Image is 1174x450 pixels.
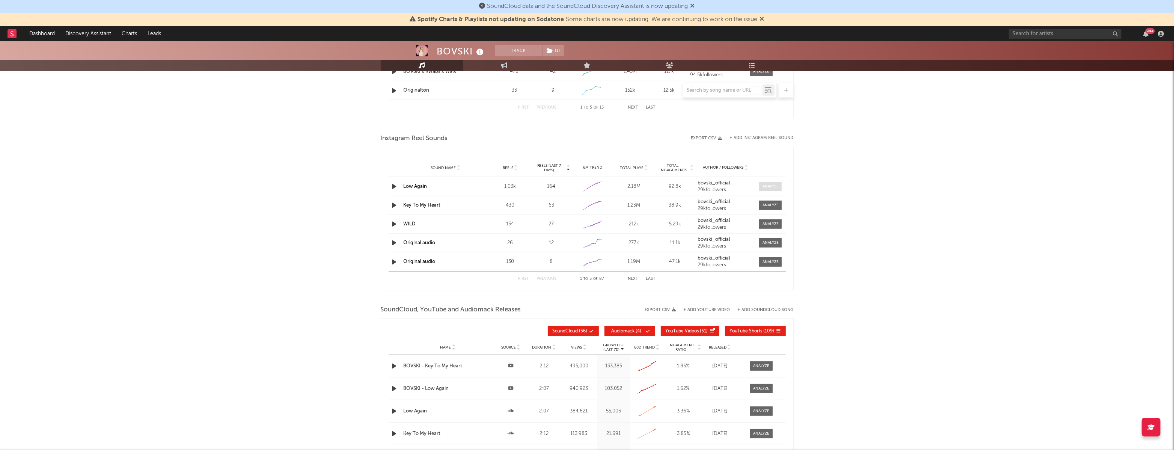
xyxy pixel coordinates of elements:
[760,17,764,23] span: Dismiss
[730,329,763,334] span: YouTube Shorts
[613,68,648,76] div: 1.43M
[529,408,559,415] div: 2:07
[562,362,595,370] div: 495,000
[661,326,719,336] button: YouTube Videos(31)
[418,17,758,23] span: : Some charts are now updating. We are continuing to work on the issue
[404,259,436,264] a: Original audio
[404,240,436,245] a: Original audio
[537,277,557,281] button: Previous
[730,308,794,312] button: + Add SoundCloud Song
[666,408,701,415] div: 3.36 %
[529,362,559,370] div: 2:12
[698,199,754,205] a: bovski_official
[491,239,529,247] div: 26
[656,183,694,190] div: 92.8k
[518,277,529,281] button: First
[656,163,689,172] span: Total Engagements
[404,430,492,438] a: Key To My Heart
[437,45,486,57] div: BOVSKI
[404,362,492,370] div: BOVSKI - Key To My Heart
[666,430,701,438] div: 3.85 %
[562,430,595,438] div: 113,983
[698,256,730,261] strong: bovski_official
[404,385,492,393] div: BOVSKI - Low Again
[705,385,735,393] div: [DATE]
[532,345,551,350] span: Duration
[116,26,142,41] a: Charts
[609,329,644,334] span: ( 4 )
[562,408,595,415] div: 384,621
[533,220,570,228] div: 27
[381,305,521,314] span: SoundCloud, YouTube and Audiomack Releases
[599,385,628,393] div: 103,052
[553,329,588,334] span: ( 36 )
[684,308,730,312] button: + Add YouTube Video
[730,329,775,334] span: ( 109 )
[529,430,559,438] div: 2:12
[722,136,794,140] div: + Add Instagram Reel Sound
[603,343,620,347] p: Growth
[440,345,451,350] span: Name
[738,308,794,312] button: + Add SoundCloud Song
[698,218,754,223] a: bovski_official
[562,385,595,393] div: 940,923
[698,263,754,268] div: 29k followers
[599,430,628,438] div: 21,691
[698,181,730,186] strong: bovski_official
[698,199,730,204] strong: bovski_official
[491,220,529,228] div: 134
[571,345,582,350] span: Views
[533,163,566,172] span: Reels (last 7 days)
[495,45,542,56] button: Track
[533,258,570,266] div: 8
[698,244,754,249] div: 29k followers
[404,222,416,227] a: WILD
[404,68,482,76] a: BOVSKI x Kwabs x Walk
[404,203,441,208] a: Key To My Heart
[491,183,529,190] div: 1.03k
[683,88,763,94] input: Search by song name or URL
[645,308,676,312] button: Export CSV
[698,187,754,193] div: 29k followers
[381,134,448,143] span: Instagram Reel Sounds
[418,17,564,23] span: Spotify Charts & Playlists not updating on Sodatone
[646,106,656,110] button: Last
[698,237,754,242] a: bovski_official
[666,329,699,334] span: YouTube Videos
[615,239,653,247] div: 277k
[594,106,598,109] span: of
[404,408,492,415] a: Low Again
[634,345,655,350] span: 60D Trend
[666,362,701,370] div: 1.85 %
[628,106,639,110] button: Next
[1145,28,1155,34] div: 99 +
[628,277,639,281] button: Next
[497,68,532,76] div: 476
[656,202,694,209] div: 38.9k
[698,256,754,261] a: bovski_official
[60,26,116,41] a: Discovery Assistant
[518,106,529,110] button: First
[501,345,516,350] span: Source
[691,136,722,140] button: Export CSV
[599,408,628,415] div: 55,003
[1009,29,1121,39] input: Search for artists
[584,277,588,281] span: to
[491,258,529,266] div: 130
[666,385,701,393] div: 1.62 %
[431,166,456,170] span: Sound Name
[666,343,697,352] span: Engagement Ratio
[1143,31,1148,37] button: 99+
[572,103,613,112] div: 1 5 15
[698,225,754,230] div: 29k followers
[533,183,570,190] div: 164
[698,206,754,211] div: 29k followers
[615,183,653,190] div: 2.18M
[491,202,529,209] div: 430
[548,326,599,336] button: SoundCloud(36)
[487,3,688,9] span: SoundCloud data and the SoundCloud Discovery Assistant is now updating
[599,362,628,370] div: 133,385
[646,277,656,281] button: Last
